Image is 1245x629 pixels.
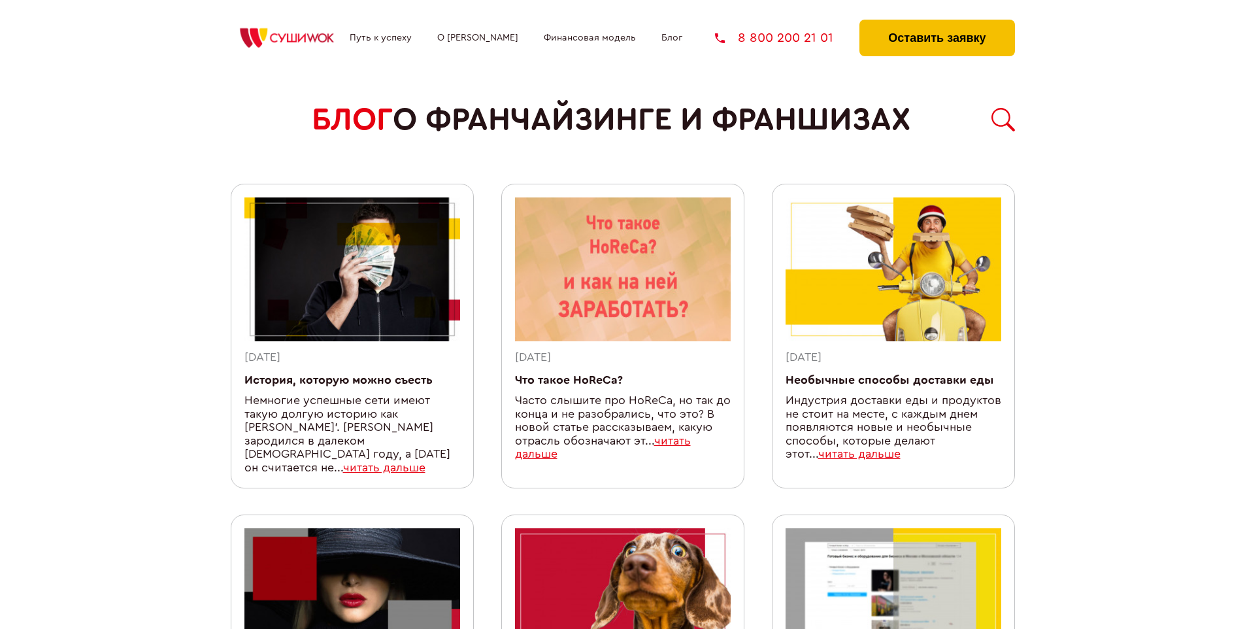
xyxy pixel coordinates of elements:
[343,462,425,473] a: читать дальше
[244,351,460,365] div: [DATE]
[786,375,994,386] a: Необычные способы доставки еды
[738,31,833,44] span: 8 800 200 21 01
[786,394,1001,462] div: Индустрия доставки еды и продуктов не стоит на месте, с каждым днем появляются новые и необычные ...
[437,33,518,43] a: О [PERSON_NAME]
[312,102,393,138] span: БЛОГ
[515,351,731,365] div: [DATE]
[818,449,901,460] a: читать дальше
[715,31,833,44] a: 8 800 200 21 01
[350,33,412,43] a: Путь к успеху
[544,33,636,43] a: Финансовая модель
[661,33,682,43] a: Блог
[244,394,460,475] div: Немногие успешные сети имеют такую долгую историю как [PERSON_NAME]'. [PERSON_NAME] зародился в д...
[515,394,731,462] div: Часто слышите про HoReCa, но так до конца и не разобрались, что это? В новой статье рассказываем,...
[393,102,910,138] span: о франчайзинге и франшизах
[859,20,1014,56] button: Оставить заявку
[515,375,623,386] a: Что такое HoReCa?
[786,351,1001,365] div: [DATE]
[244,375,433,386] a: История, которую можно съесть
